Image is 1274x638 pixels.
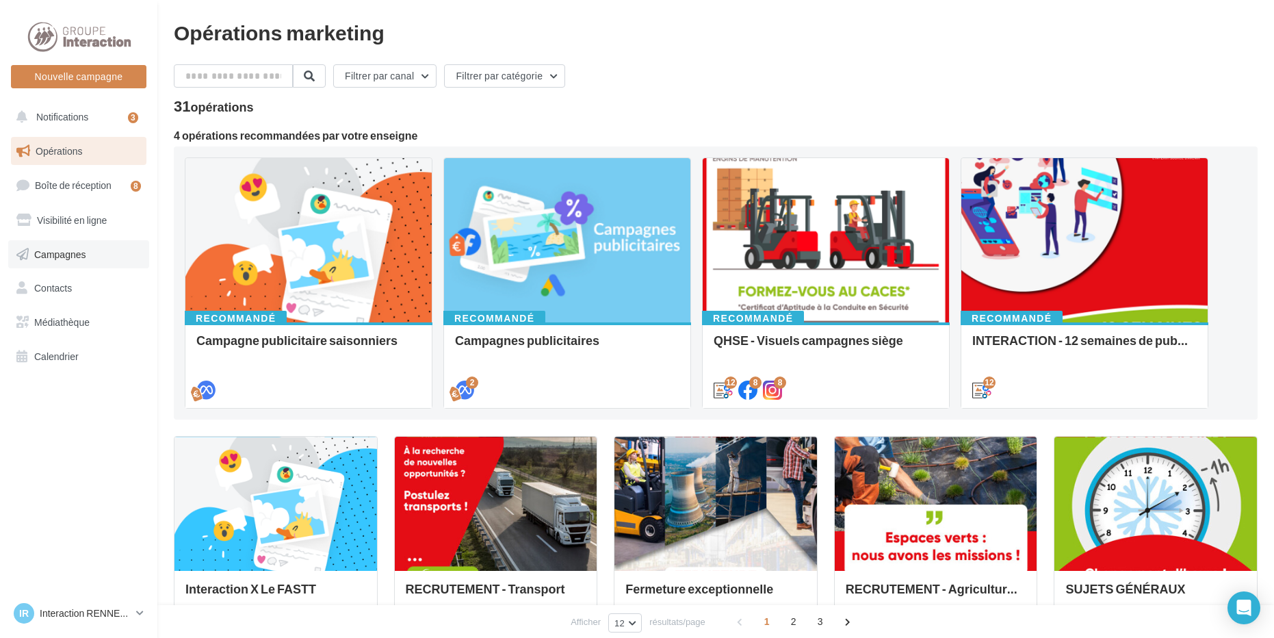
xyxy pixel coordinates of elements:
a: Contacts [8,274,149,303]
span: Contacts [34,282,72,294]
div: Recommandé [702,311,804,326]
div: Campagne publicitaire saisonniers [196,333,421,361]
span: Afficher [571,615,601,628]
span: 1 [756,611,778,633]
div: RECRUTEMENT - Transport [406,582,586,609]
div: Recommandé [961,311,1063,326]
div: 3 [128,112,138,123]
a: Médiathèque [8,308,149,337]
span: Campagnes [34,248,86,259]
button: Filtrer par catégorie [444,64,565,88]
div: 8 [774,377,786,389]
button: Notifications 3 [8,103,144,131]
button: Filtrer par canal [333,64,437,88]
div: 8 [131,181,141,192]
span: 12 [614,617,625,628]
span: IR [19,607,29,620]
div: 12 [725,377,737,389]
div: 8 [749,377,762,389]
div: Recommandé [443,311,545,326]
div: Fermeture exceptionnelle [625,582,806,609]
div: 2 [466,377,478,389]
span: résultats/page [649,615,705,628]
span: Calendrier [34,350,79,362]
a: Visibilité en ligne [8,206,149,235]
a: Opérations [8,137,149,166]
span: Boîte de réception [35,179,112,191]
div: 31 [174,99,254,114]
a: IR Interaction RENNES INDUSTRIE [11,600,146,626]
a: Calendrier [8,342,149,371]
button: 12 [608,613,642,633]
span: Médiathèque [34,316,90,328]
div: Recommandé [185,311,287,326]
span: 3 [809,611,831,633]
a: Campagnes [8,240,149,269]
span: Visibilité en ligne [37,214,107,226]
div: 4 opérations recommandées par votre enseigne [174,130,1258,141]
div: QHSE - Visuels campagnes siège [714,333,938,361]
span: Opérations [36,145,82,157]
div: RECRUTEMENT - Agriculture / Espaces verts [846,582,1026,609]
span: Notifications [36,111,88,123]
p: Interaction RENNES INDUSTRIE [40,607,131,620]
a: Boîte de réception8 [8,170,149,200]
div: Opérations marketing [174,22,1258,42]
div: Open Intercom Messenger [1227,591,1260,624]
div: SUJETS GÉNÉRAUX [1065,582,1246,609]
div: opérations [190,101,253,113]
div: Campagnes publicitaires [455,333,679,361]
div: 12 [983,377,996,389]
button: Nouvelle campagne [11,65,146,88]
span: 2 [783,611,805,633]
div: INTERACTION - 12 semaines de publication [972,333,1197,361]
div: Interaction X Le FASTT [185,582,366,609]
